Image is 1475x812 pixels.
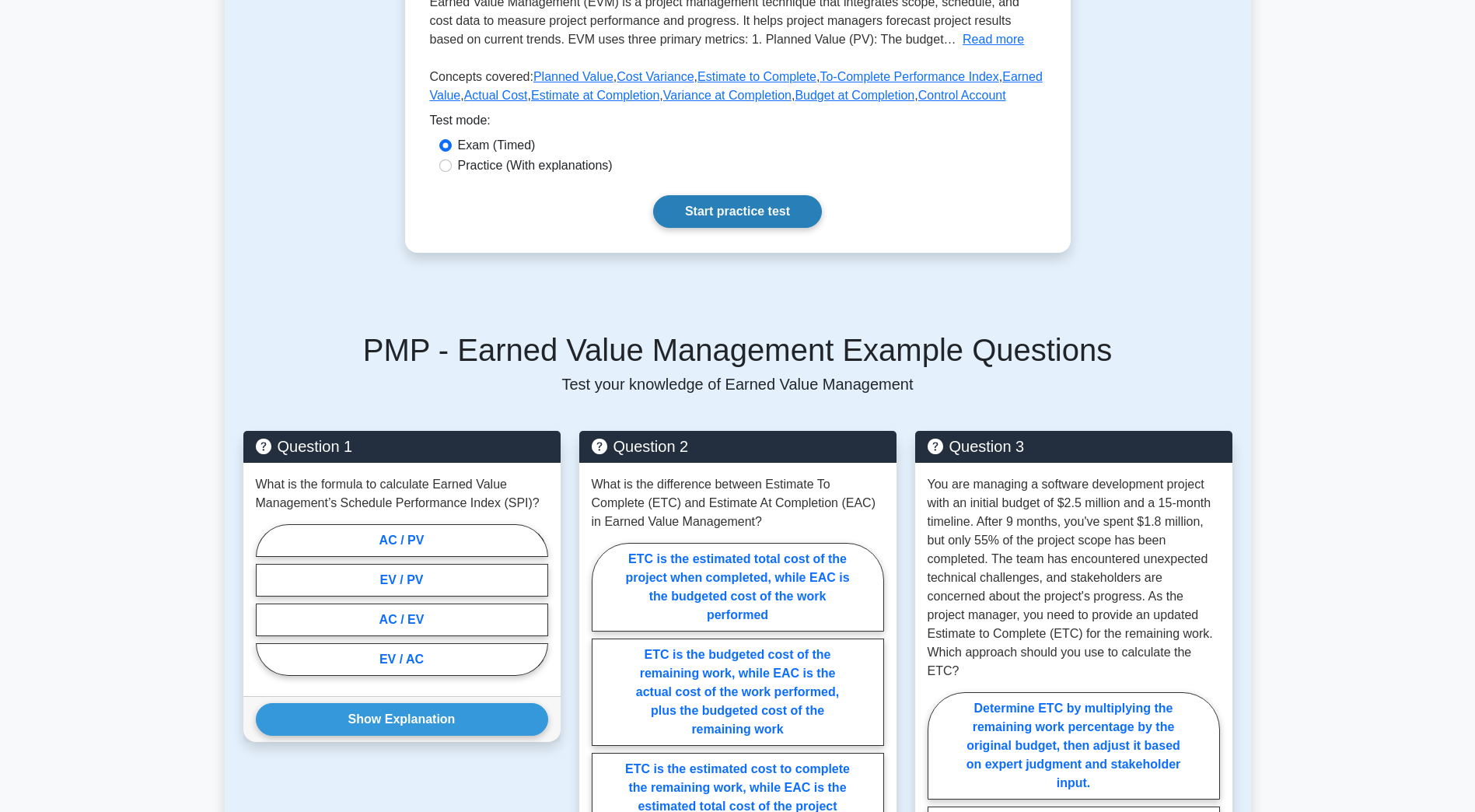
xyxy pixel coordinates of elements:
[617,70,694,83] a: Cost Variance
[592,437,884,456] h5: Question 2
[256,475,548,513] p: What is the formula to calculate Earned Value Management’s Schedule Performance Index (SPI)?
[592,475,884,531] p: What is the difference between Estimate To Complete (ETC) and Estimate At Completion (EAC) in Ear...
[533,70,613,83] a: Planned Value
[256,437,548,456] h5: Question 1
[256,703,548,736] button: Show Explanation
[256,604,548,636] label: AC / EV
[653,195,822,228] a: Start practice test
[663,89,792,102] a: Variance at Completion
[458,136,536,155] label: Exam (Timed)
[256,643,548,676] label: EV / AC
[243,375,1232,394] p: Test your knowledge of Earned Value Management
[531,89,659,102] a: Estimate at Completion
[928,692,1220,800] label: Determine ETC by multiplying the remaining work percentage by the original budget, then adjust it...
[464,89,528,102] a: Actual Cost
[458,156,613,175] label: Practice (With explanations)
[820,70,998,83] a: To-Complete Performance Index
[963,30,1024,49] button: Read more
[243,331,1232,369] h5: PMP - Earned Value Management Example Questions
[430,68,1046,111] p: Concepts covered: , , , , , , , , ,
[918,89,1006,102] a: Control Account
[795,89,914,102] a: Budget at Completion
[256,524,548,557] label: AC / PV
[430,111,1046,136] div: Test mode:
[928,475,1220,681] p: You are managing a software development project with an initial budget of $2.5 million and a 15-m...
[592,639,884,746] label: ETC is the budgeted cost of the remaining work, while EAC is the actual cost of the work performe...
[256,564,548,597] label: EV / PV
[697,70,816,83] a: Estimate to Complete
[928,437,1220,456] h5: Question 3
[592,543,884,632] label: ETC is the estimated total cost of the project when completed, while EAC is the budgeted cost of ...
